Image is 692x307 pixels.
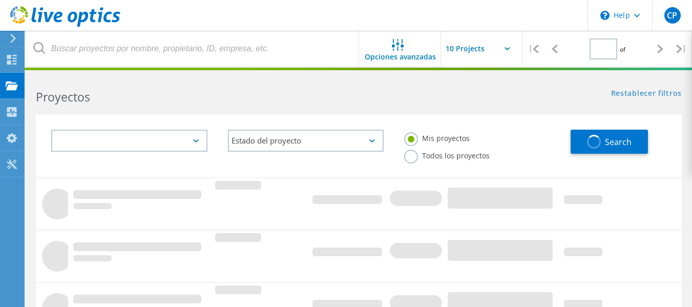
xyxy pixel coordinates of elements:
[671,31,692,67] div: |
[228,130,384,152] div: Estado del proyecto
[26,31,360,67] input: Buscar proyectos por nombre, propietario, ID, empresa, etc.
[605,136,632,148] span: Search
[36,89,90,105] b: Proyectos
[10,22,120,29] a: Live Optics Dashboard
[620,45,625,54] span: of
[667,11,677,19] span: CP
[404,132,470,142] label: Mis proyectos
[600,11,610,20] svg: \n
[365,53,436,60] span: Opciones avanzadas
[571,130,648,154] button: Search
[611,90,682,98] a: Restablecer filtros
[404,150,490,159] label: Todos los proyectos
[523,31,544,67] div: |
